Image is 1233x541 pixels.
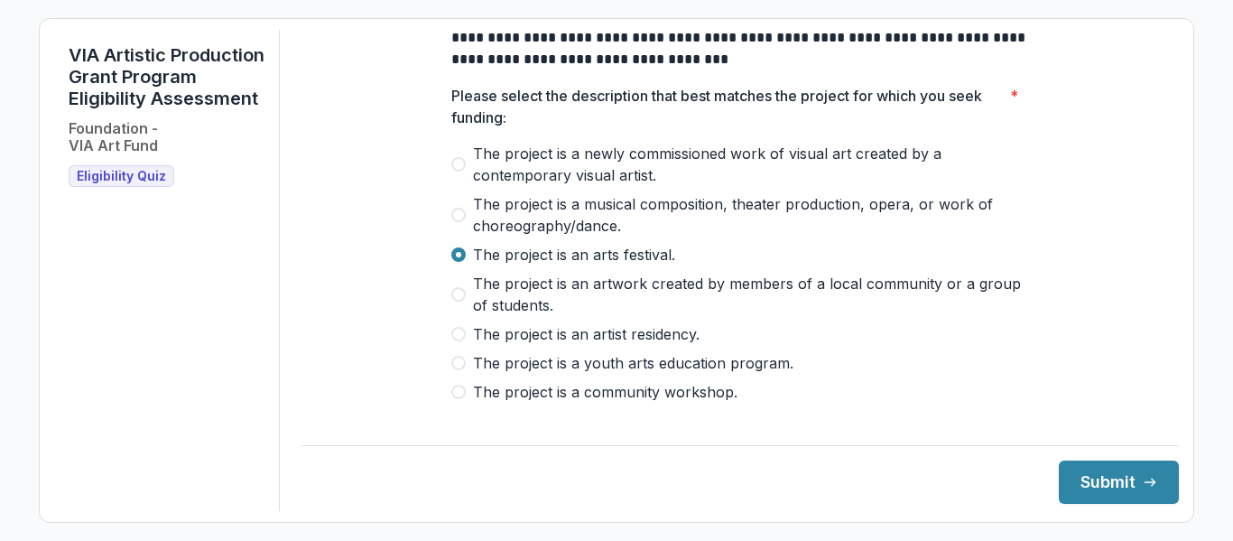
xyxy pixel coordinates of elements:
span: The project is an artwork created by members of a local community or a group of students. [473,273,1029,316]
p: Please select the description that best matches the project for which you seek funding: [451,85,1003,128]
span: The project is a musical composition, theater production, opera, or work of choreography/dance. [473,193,1029,237]
span: The project is a newly commissioned work of visual art created by a contemporary visual artist. [473,143,1029,186]
h1: VIA Artistic Production Grant Program Eligibility Assessment [69,44,264,109]
span: The project is a community workshop. [473,381,737,403]
span: The project is an artist residency. [473,323,700,345]
h2: Foundation - VIA Art Fund [69,120,158,154]
span: The project is a youth arts education program. [473,352,793,374]
span: Eligibility Quiz [77,169,166,184]
button: Submit [1059,461,1179,504]
span: The project is an arts festival. [473,244,675,266]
